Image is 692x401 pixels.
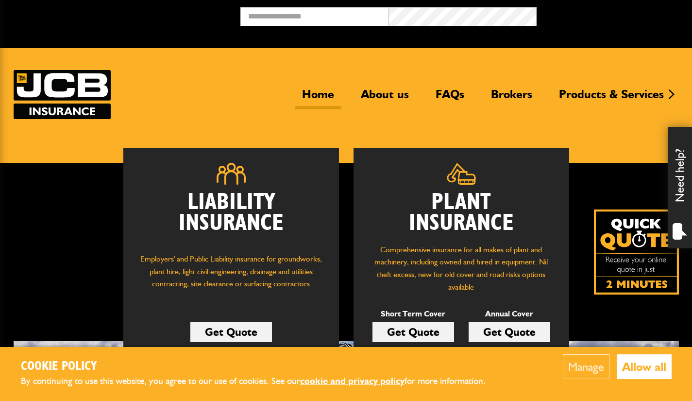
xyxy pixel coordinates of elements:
h2: Cookie Policy [21,359,502,374]
a: Get Quote [469,322,550,342]
p: Comprehensive insurance for all makes of plant and machinery, including owned and hired in equipm... [368,244,555,293]
a: JCB Insurance Services [14,70,111,119]
a: Get Quote [190,322,272,342]
p: Annual Cover [469,308,550,320]
a: Home [295,87,341,109]
a: Brokers [484,87,540,109]
button: Allow all [617,354,672,379]
h2: Liability Insurance [138,192,324,244]
button: Manage [563,354,609,379]
a: Products & Services [552,87,671,109]
a: cookie and privacy policy [300,375,405,386]
img: JCB Insurance Services logo [14,70,111,119]
p: Short Term Cover [372,308,454,320]
a: Get your insurance quote isn just 2-minutes [594,209,679,295]
a: About us [354,87,416,109]
h2: Plant Insurance [368,192,555,234]
button: Broker Login [537,7,685,22]
a: Get Quote [372,322,454,342]
p: Employers' and Public Liability insurance for groundworks, plant hire, light civil engineering, d... [138,253,324,299]
a: FAQs [428,87,472,109]
p: By continuing to use this website, you agree to our use of cookies. See our for more information. [21,374,502,389]
img: Quick Quote [594,209,679,295]
div: Need help? [668,127,692,248]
